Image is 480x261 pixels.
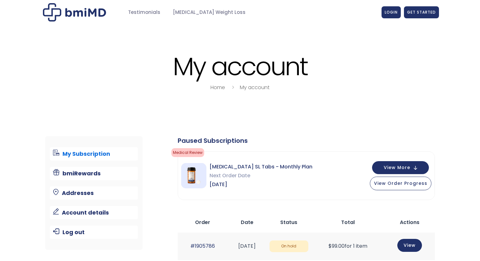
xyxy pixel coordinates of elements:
a: My account [240,84,270,91]
time: [DATE] [238,242,256,250]
a: Account details [50,206,138,219]
span: LOGIN [385,9,398,15]
span: [MEDICAL_DATA] Weight Loss [173,9,246,16]
img: My account [43,3,106,21]
span: Actions [400,219,419,226]
i: breadcrumbs separator [229,84,236,91]
span: [DATE] [210,180,312,189]
span: Testimonials [128,9,160,16]
a: Testimonials [122,6,167,19]
span: Status [280,219,297,226]
h1: My account [41,53,439,80]
a: View [397,239,422,252]
button: View More [372,161,429,174]
span: View More [384,166,410,170]
td: for 1 item [311,233,385,260]
button: View Order Progress [370,177,431,190]
a: Home [210,84,225,91]
span: 99.00 [329,242,345,250]
a: GET STARTED [404,6,439,18]
span: Date [241,219,253,226]
span: View Order Progress [374,180,427,186]
a: My Subscription [50,147,138,161]
a: Log out [50,226,138,239]
span: Medical Review [171,148,204,157]
a: #1905786 [190,242,215,250]
a: LOGIN [382,6,401,18]
div: Paused Subscriptions [178,136,435,145]
span: $ [329,242,332,250]
span: Order [195,219,210,226]
span: Next Order Date [210,171,312,180]
span: Total [341,219,355,226]
span: GET STARTED [407,9,436,15]
span: On hold [270,240,308,252]
a: bmiRewards [50,167,138,180]
a: Addresses [50,186,138,200]
a: [MEDICAL_DATA] Weight Loss [167,6,252,19]
nav: Account pages [45,136,143,250]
